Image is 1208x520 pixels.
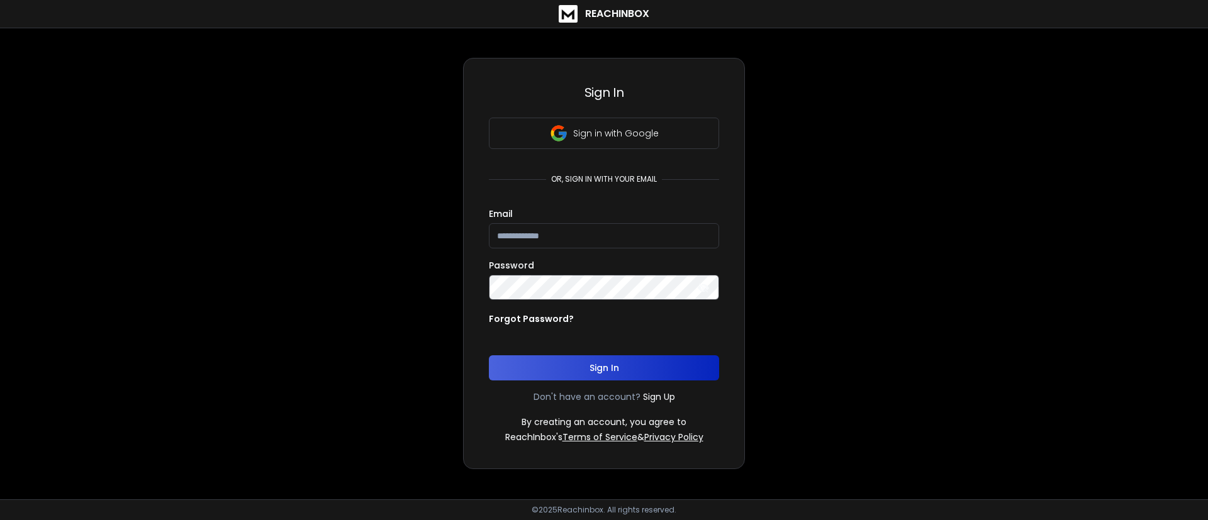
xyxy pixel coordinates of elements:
p: Don't have an account? [534,390,640,403]
p: or, sign in with your email [546,174,662,184]
p: © 2025 Reachinbox. All rights reserved. [532,505,676,515]
label: Email [489,209,513,218]
button: Sign in with Google [489,118,719,149]
a: ReachInbox [559,5,649,23]
h3: Sign In [489,84,719,101]
h1: ReachInbox [585,6,649,21]
p: Sign in with Google [573,127,659,140]
p: ReachInbox's & [505,431,703,443]
p: Forgot Password? [489,313,574,325]
a: Privacy Policy [644,431,703,443]
a: Sign Up [643,390,675,403]
button: Sign In [489,355,719,380]
img: logo [559,5,578,23]
p: By creating an account, you agree to [522,416,686,428]
label: Password [489,261,534,270]
a: Terms of Service [562,431,637,443]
